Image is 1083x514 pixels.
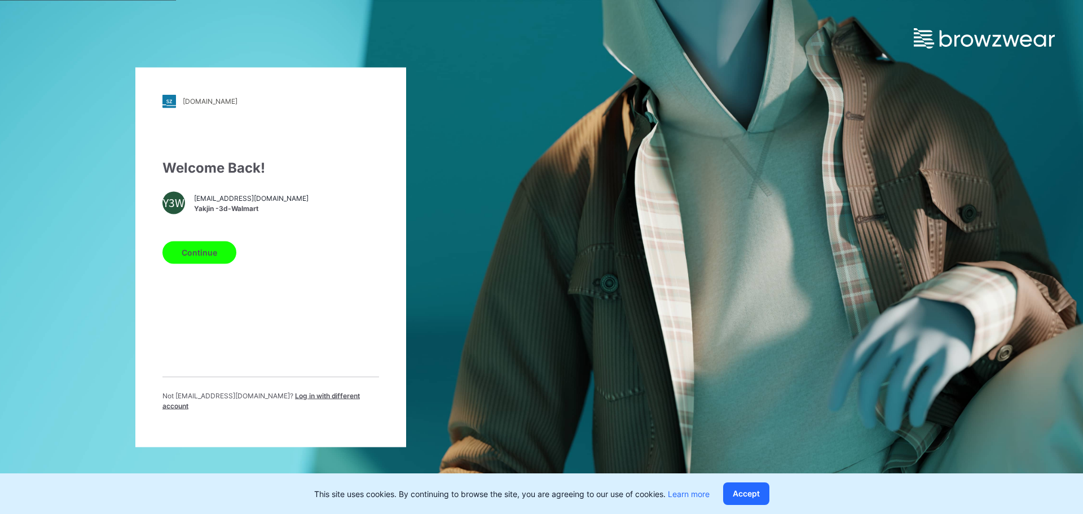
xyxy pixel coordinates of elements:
[668,489,710,499] a: Learn more
[183,97,237,106] div: [DOMAIN_NAME]
[162,241,236,263] button: Continue
[194,194,309,204] span: [EMAIL_ADDRESS][DOMAIN_NAME]
[314,488,710,500] p: This site uses cookies. By continuing to browse the site, you are agreeing to our use of cookies.
[162,94,379,108] a: [DOMAIN_NAME]
[162,94,176,108] img: stylezone-logo.562084cfcfab977791bfbf7441f1a819.svg
[194,204,309,214] span: Yakjin -3d-Walmart
[914,28,1055,49] img: browzwear-logo.e42bd6dac1945053ebaf764b6aa21510.svg
[723,482,769,505] button: Accept
[162,157,379,178] div: Welcome Back!
[162,191,185,214] div: Y3W
[162,390,379,411] p: Not [EMAIL_ADDRESS][DOMAIN_NAME] ?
